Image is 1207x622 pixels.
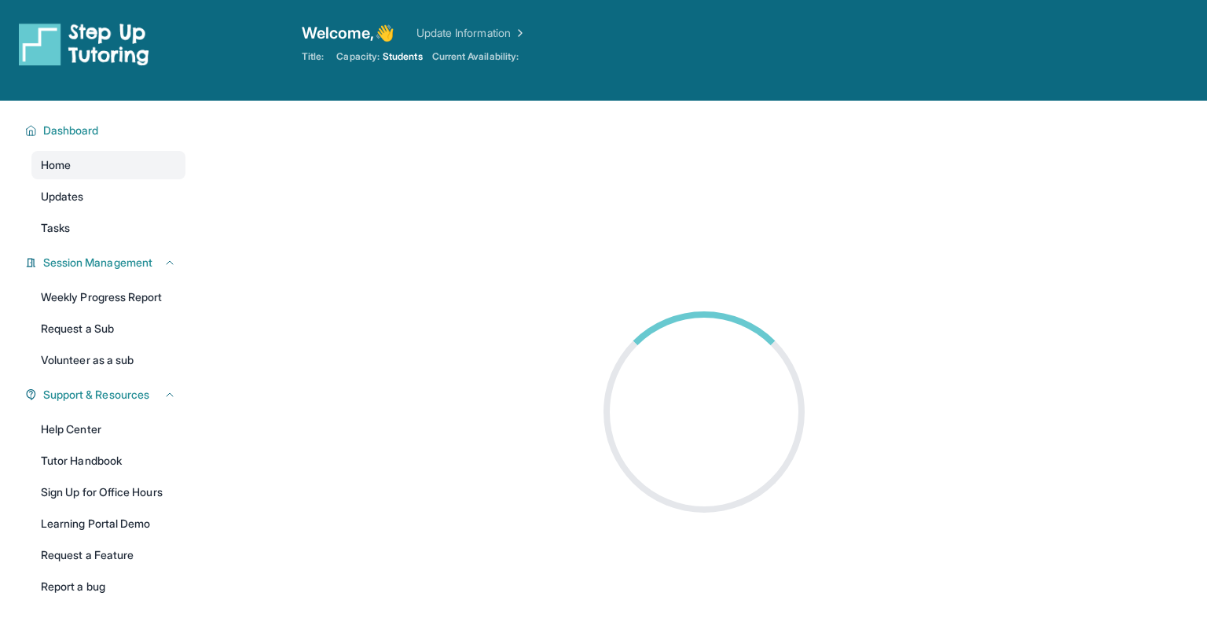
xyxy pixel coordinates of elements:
[41,189,84,204] span: Updates
[432,50,519,63] span: Current Availability:
[43,255,152,271] span: Session Management
[43,123,99,138] span: Dashboard
[31,182,185,211] a: Updates
[31,541,185,569] a: Request a Feature
[31,415,185,443] a: Help Center
[37,387,176,403] button: Support & Resources
[41,157,71,173] span: Home
[302,22,394,44] span: Welcome, 👋
[383,50,423,63] span: Students
[19,22,149,66] img: logo
[31,214,185,242] a: Tasks
[31,315,185,343] a: Request a Sub
[31,151,185,179] a: Home
[31,447,185,475] a: Tutor Handbook
[41,220,70,236] span: Tasks
[43,387,149,403] span: Support & Resources
[302,50,324,63] span: Title:
[31,283,185,311] a: Weekly Progress Report
[31,478,185,506] a: Sign Up for Office Hours
[31,572,185,601] a: Report a bug
[37,123,176,138] button: Dashboard
[511,25,526,41] img: Chevron Right
[37,255,176,271] button: Session Management
[416,25,526,41] a: Update Information
[336,50,380,63] span: Capacity:
[31,510,185,538] a: Learning Portal Demo
[31,346,185,374] a: Volunteer as a sub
